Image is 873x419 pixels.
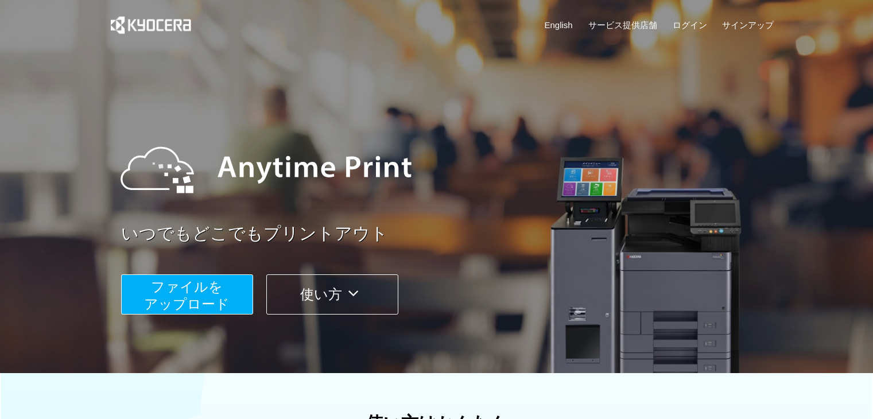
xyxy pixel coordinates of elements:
[722,19,774,31] a: サインアップ
[266,274,398,315] button: 使い方
[121,274,253,315] button: ファイルを​​アップロード
[588,19,657,31] a: サービス提供店舗
[144,279,230,312] span: ファイルを ​​アップロード
[545,19,573,31] a: English
[121,222,781,246] a: いつでもどこでもプリントアウト
[673,19,707,31] a: ログイン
